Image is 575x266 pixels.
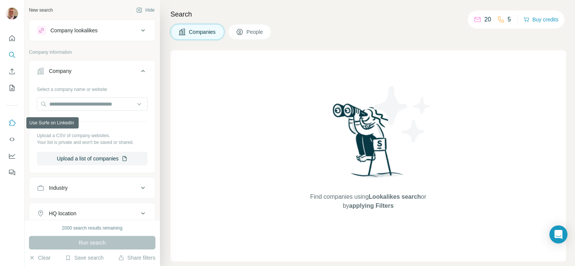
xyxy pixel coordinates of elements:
[29,62,155,83] button: Company
[484,15,491,24] p: 20
[170,9,566,20] h4: Search
[65,254,103,261] button: Save search
[349,203,394,209] span: applying Filters
[6,133,18,146] button: Use Surfe API
[49,67,71,75] div: Company
[508,15,511,24] p: 5
[369,193,421,200] span: Lookalikes search
[29,49,155,56] p: Company information
[549,225,567,243] div: Open Intercom Messenger
[6,166,18,179] button: Feedback
[29,21,155,39] button: Company lookalikes
[118,254,155,261] button: Share filters
[6,81,18,95] button: My lists
[6,149,18,163] button: Dashboard
[6,116,18,130] button: Use Surfe on LinkedIn
[49,184,68,192] div: Industry
[6,32,18,45] button: Quick start
[29,179,155,197] button: Industry
[62,225,123,231] div: 2000 search results remaining
[6,48,18,62] button: Search
[523,14,558,25] button: Buy credits
[6,65,18,78] button: Enrich CSV
[37,132,148,139] p: Upload a CSV of company websites.
[29,204,155,222] button: HQ location
[329,101,408,185] img: Surfe Illustration - Woman searching with binoculars
[29,7,53,14] div: New search
[29,254,50,261] button: Clear
[189,28,216,36] span: Companies
[50,27,97,34] div: Company lookalikes
[368,80,436,148] img: Surfe Illustration - Stars
[37,152,148,165] button: Upload a list of companies
[131,5,160,16] button: Hide
[308,192,428,210] span: Find companies using or by
[49,210,76,217] div: HQ location
[37,83,148,93] div: Select a company name or website
[246,28,264,36] span: People
[6,8,18,20] img: Avatar
[37,139,148,146] p: Your list is private and won't be saved or shared.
